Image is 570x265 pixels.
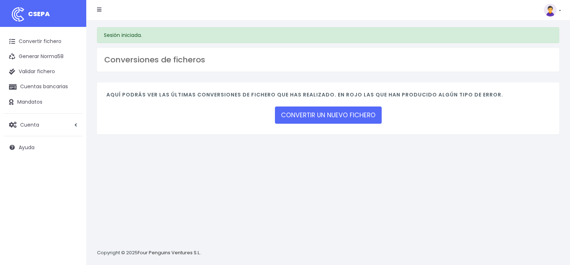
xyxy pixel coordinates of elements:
[4,49,83,64] a: Generar Norma58
[106,92,550,101] h4: Aquí podrás ver las últimas conversiones de fichero que has realizado. En rojo las que han produc...
[9,5,27,23] img: logo
[28,9,50,18] span: CSEPA
[4,140,83,155] a: Ayuda
[4,34,83,49] a: Convertir fichero
[544,4,557,16] img: profile
[4,64,83,79] a: Validar fichero
[19,144,35,151] span: Ayuda
[138,249,201,256] a: Four Penguins Ventures S.L.
[275,107,382,124] a: CONVERTIR UN NUEVO FICHERO
[97,249,202,257] p: Copyright © 2025 .
[20,121,39,128] span: Cuenta
[4,79,83,94] a: Cuentas bancarias
[4,117,83,132] a: Cuenta
[4,95,83,110] a: Mandatos
[104,55,552,65] h3: Conversiones de ficheros
[97,27,559,43] div: Sesión iniciada.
